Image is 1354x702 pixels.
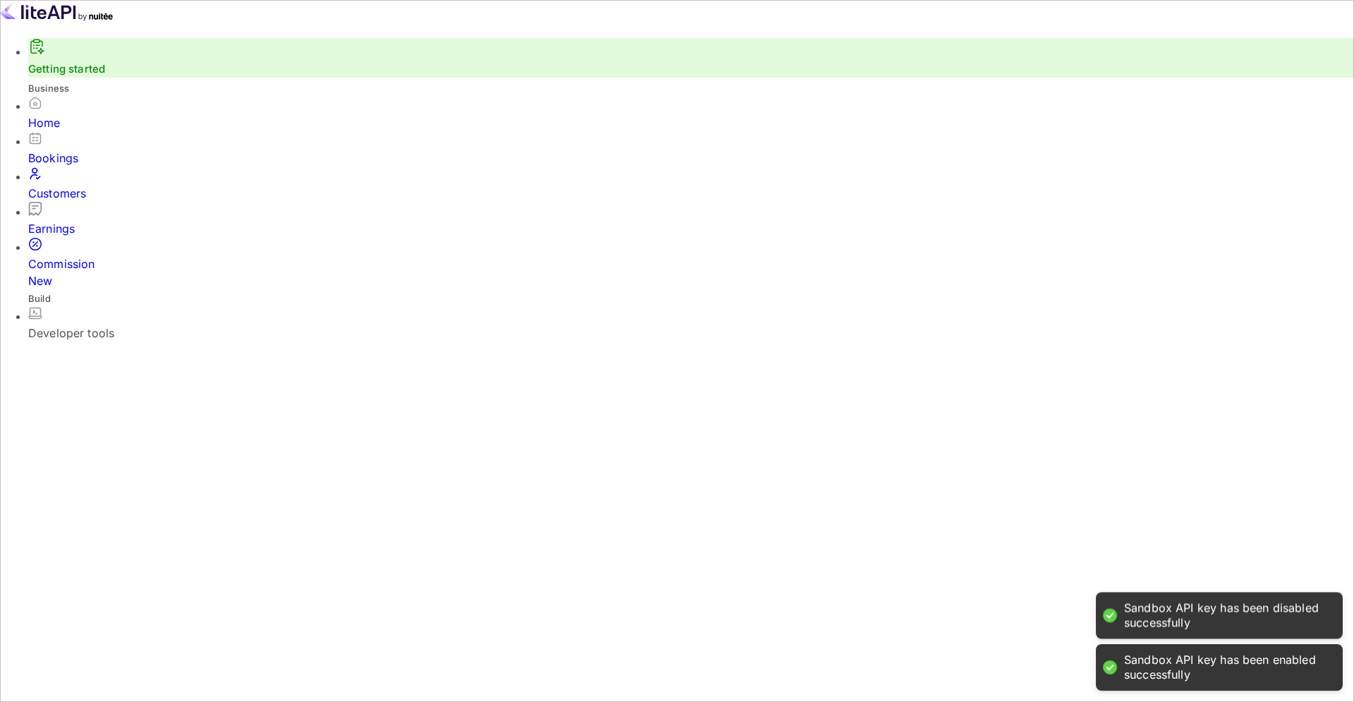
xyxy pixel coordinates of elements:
[28,167,1354,202] a: Customers
[28,185,1354,202] div: Customers
[28,38,1354,78] div: Getting started
[28,83,69,94] span: Business
[28,237,1354,289] a: CommissionNew
[28,131,1354,167] a: Bookings
[28,220,1354,237] div: Earnings
[28,202,1354,237] a: Earnings
[28,96,1354,131] a: Home
[1124,653,1329,682] div: Sandbox API key has been enabled successfully
[28,150,1354,167] div: Bookings
[1124,601,1329,631] div: Sandbox API key has been disabled successfully
[28,114,1354,131] div: Home
[28,325,1354,341] div: Developer tools
[28,62,105,75] a: Getting started
[28,272,1354,289] div: New
[28,255,1354,289] div: Commission
[28,293,51,304] span: Build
